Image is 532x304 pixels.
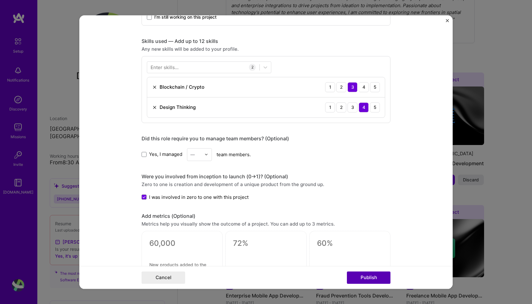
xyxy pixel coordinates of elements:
[160,84,204,90] div: Blockchain / Crypto
[152,105,157,110] img: Remove
[190,151,195,158] div: —
[446,19,449,26] button: Close
[370,82,380,92] div: 5
[151,64,179,70] div: Enter skills...
[142,213,390,219] div: Add metrics (Optional)
[142,148,390,161] div: team members.
[348,102,357,112] div: 3
[359,82,369,92] div: 4
[347,271,390,284] button: Publish
[149,151,182,158] span: Yes, I managed
[142,135,390,142] div: Did this role require you to manage team members? (Optional)
[325,82,335,92] div: 1
[149,194,249,200] span: I was involved in zero to one with this project
[152,85,157,90] img: Remove
[142,271,185,284] button: Cancel
[142,46,390,52] div: Any new skills will be added to your profile.
[142,181,390,188] div: Zero to one is creation and development of a unique product from the ground up.
[160,104,196,110] div: Design Thinking
[348,82,357,92] div: 3
[370,102,380,112] div: 5
[325,102,335,112] div: 1
[249,64,256,71] div: 2
[336,102,346,112] div: 2
[142,38,390,44] div: Skills used — Add up to 12 skills
[204,152,208,156] img: drop icon
[359,102,369,112] div: 4
[154,14,217,20] span: I’m still working on this project
[142,173,390,180] div: Were you involved from inception to launch (0 -> 1)? (Optional)
[336,82,346,92] div: 2
[142,221,390,227] div: Metrics help you visually show the outcome of a project. You can add up to 3 metrics.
